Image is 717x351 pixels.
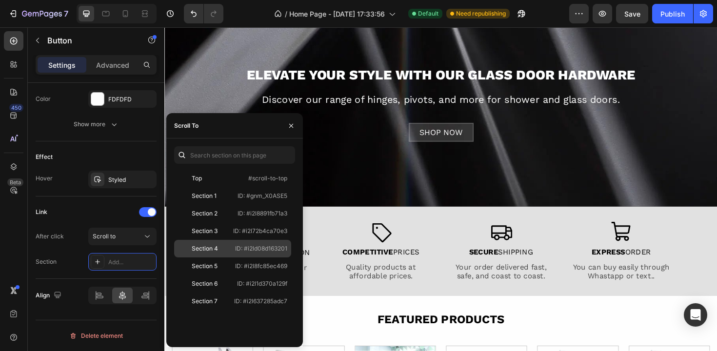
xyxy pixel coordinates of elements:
[426,249,541,269] div: You can buy easily through Whastapp or text..
[299,232,413,246] p: SHIPPING
[289,9,385,19] span: Home Page - [DATE] 17:33:56
[36,208,47,216] div: Link
[652,4,693,23] button: Publish
[248,174,287,183] p: #scroll-to-top
[192,209,218,218] div: Section 2
[192,227,218,235] div: Section 3
[4,4,73,23] button: 7
[108,258,154,267] div: Add...
[36,289,63,302] div: Align
[36,232,64,241] div: After click
[192,297,218,306] div: Section 7
[36,174,53,183] div: Hover
[36,153,53,161] div: Effect
[192,174,202,183] div: Top
[164,27,717,351] iframe: Design area
[46,249,157,270] div: Premium attention to our customers.
[234,297,287,306] p: ID: #i2l637285adc7
[299,249,414,269] div: Your order delivered fast, safe, and coast to coast.
[456,9,506,18] span: Need republishing
[235,262,287,271] p: ID: #i2l8fc85ec469
[174,121,199,130] div: Scroll To
[108,175,154,184] div: Styled
[48,60,76,70] p: Settings
[684,303,707,327] div: Open Intercom Messenger
[322,234,353,243] strong: SECURE
[427,232,540,246] p: ORDER
[74,119,119,129] div: Show more
[192,244,218,253] div: Section 4
[64,8,68,19] p: 7
[88,228,157,245] button: Scroll to
[174,146,295,164] input: Search section on this page
[7,178,23,186] div: Beta
[47,35,130,46] p: Button
[172,232,286,246] p: PRICES
[192,192,217,200] div: Section 1
[270,105,316,118] div: Rich Text Editor. Editing area: main
[192,279,218,288] div: Section 6
[285,9,287,19] span: /
[9,104,23,112] div: 450
[270,105,316,118] p: SHOP NOW
[171,249,287,269] div: Quality products at affordable prices.
[50,234,110,243] strong: PERSONALIZED
[259,101,327,122] button: SHOP NOW
[238,209,287,218] p: ID: #i2l8891fb71a3
[36,116,157,133] button: Show more
[616,4,648,23] button: Save
[69,330,123,342] div: Delete element
[624,10,640,18] span: Save
[36,95,51,103] div: Color
[188,234,242,243] strong: COMPETITIVE
[36,257,57,266] div: Section
[235,244,287,253] p: ID: #i2ld08d163201
[47,232,156,246] p: ATTENTION
[233,227,287,235] p: ID: #i2l72b4ca70e3
[238,192,287,200] p: ID: #gnm_X0ASE5
[452,234,488,243] strong: EXPRESS
[237,279,287,288] p: ID: #i2l1d370a129f
[192,262,218,271] div: Section 5
[36,328,157,344] button: Delete element
[660,9,685,19] div: Publish
[108,95,154,104] div: FDFDFD
[418,9,438,18] span: Default
[184,4,223,23] div: Undo/Redo
[93,233,116,240] span: Scroll to
[96,60,129,70] p: Advanced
